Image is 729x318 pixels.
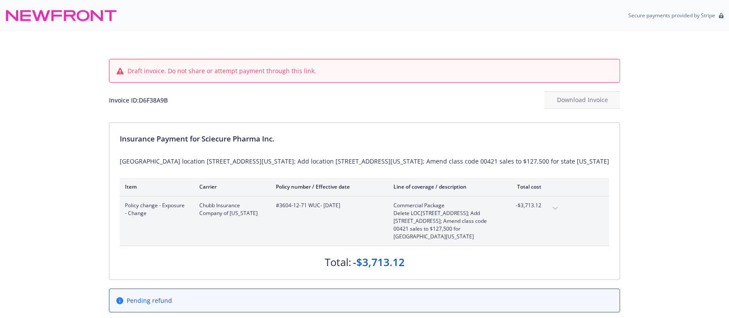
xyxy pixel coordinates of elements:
[548,202,562,215] button: expand content
[120,196,567,246] div: Policy change - Exposure - ChangeChubb Insurance Company of [US_STATE]#3604-12-71 WUC- [DATE]Comm...
[127,296,172,305] span: Pending refund
[199,183,262,190] div: Carrier
[120,157,609,166] div: [GEOGRAPHIC_DATA] location [STREET_ADDRESS][US_STATE]; Add location [STREET_ADDRESS][US_STATE]; A...
[276,183,380,190] div: Policy number / Effective date
[393,183,495,190] div: Line of coverage / description
[393,209,495,241] span: Delete LOC[STREET_ADDRESS]; Add [STREET_ADDRESS]; Amend class code 00421 sales to $127,500 for [G...
[276,202,380,209] span: #3604-12-71 WUC - [DATE]
[628,12,715,19] p: Secure payments provided by Stripe
[544,91,620,109] button: Download Invoice
[125,202,185,217] span: Policy change - Exposure - Change
[199,202,262,217] span: Chubb Insurance Company of [US_STATE]
[544,92,620,108] div: Download Invoice
[353,255,405,270] div: -$3,713.12
[325,255,351,270] div: Total:
[125,183,185,190] div: Item
[393,202,495,241] span: Commercial PackageDelete LOC[STREET_ADDRESS]; Add [STREET_ADDRESS]; Amend class code 00421 sales ...
[109,96,168,105] div: Invoice ID: D6F38A9B
[509,183,541,190] div: Total cost
[128,66,316,75] span: Draft invoice. Do not share or attempt payment through this link.
[393,202,495,209] span: Commercial Package
[509,202,541,209] span: -$3,713.12
[120,133,609,145] div: Insurance Payment for Sciecure Pharma Inc.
